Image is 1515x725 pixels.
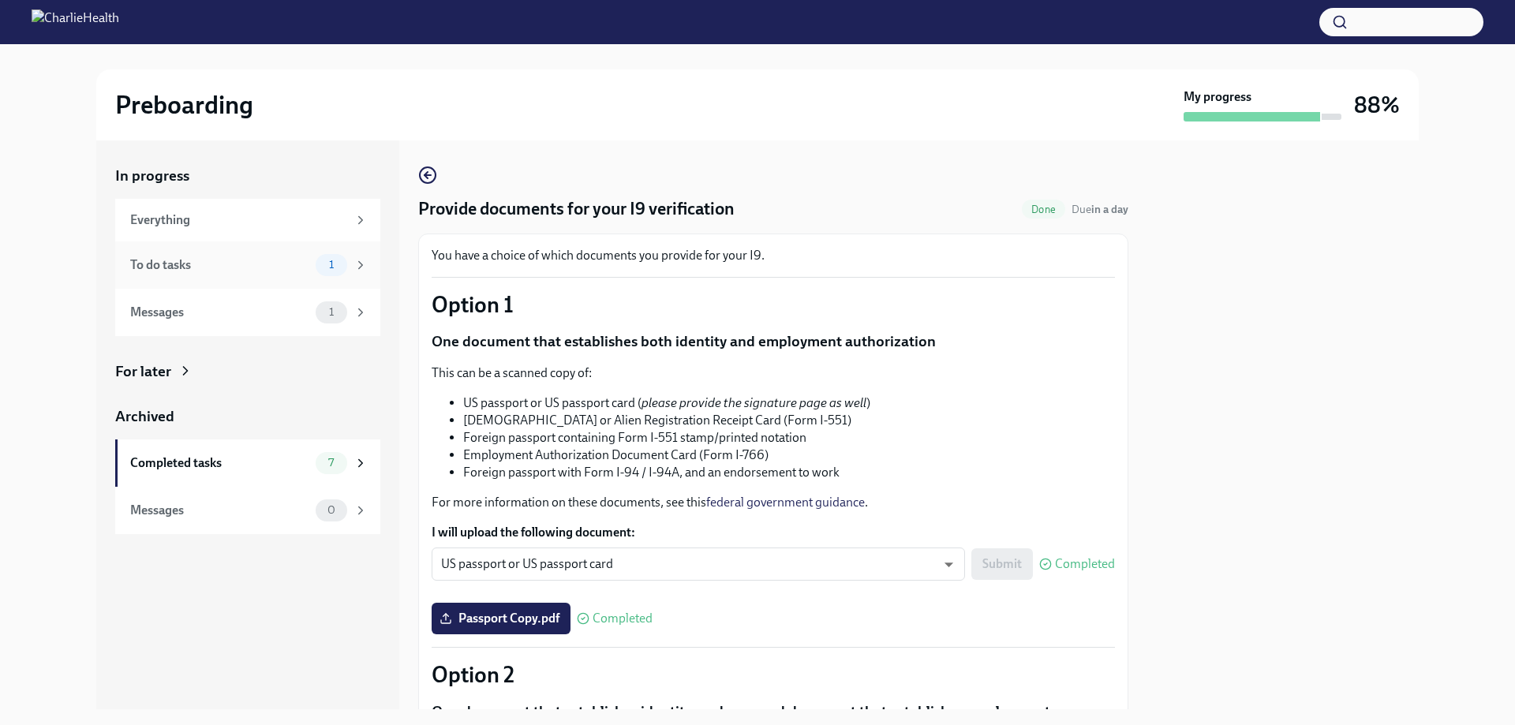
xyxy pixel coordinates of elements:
[432,247,1115,264] p: You have a choice of which documents you provide for your I9.
[1022,204,1065,215] span: Done
[130,211,347,229] div: Everything
[642,395,866,410] em: please provide the signature page as well
[443,611,559,626] span: Passport Copy.pdf
[432,494,1115,511] p: For more information on these documents, see this .
[320,306,343,318] span: 1
[1072,203,1128,216] span: Due
[1072,202,1128,217] span: September 24th, 2025 06:00
[130,304,309,321] div: Messages
[432,290,1115,319] p: Option 1
[593,612,653,625] span: Completed
[115,361,171,382] div: For later
[463,412,1115,429] li: [DEMOGRAPHIC_DATA] or Alien Registration Receipt Card (Form I-551)
[115,241,380,289] a: To do tasks1
[115,487,380,534] a: Messages0
[432,524,1115,541] label: I will upload the following document:
[432,331,1115,352] p: One document that establishes both identity and employment authorization
[319,457,343,469] span: 7
[115,166,380,186] a: In progress
[463,429,1115,447] li: Foreign passport containing Form I-551 stamp/printed notation
[463,464,1115,481] li: Foreign passport with Form I-94 / I-94A, and an endorsement to work
[432,364,1115,382] p: This can be a scanned copy of:
[1055,558,1115,570] span: Completed
[115,89,253,121] h2: Preboarding
[463,447,1115,464] li: Employment Authorization Document Card (Form I-766)
[432,603,570,634] label: Passport Copy.pdf
[463,394,1115,412] li: US passport or US passport card ( )
[418,197,735,221] h4: Provide documents for your I9 verification
[115,439,380,487] a: Completed tasks7
[1184,88,1251,106] strong: My progress
[115,199,380,241] a: Everything
[130,454,309,472] div: Completed tasks
[130,502,309,519] div: Messages
[318,504,345,516] span: 0
[1354,91,1400,119] h3: 88%
[706,495,865,510] a: federal government guidance
[320,259,343,271] span: 1
[115,361,380,382] a: For later
[1091,203,1128,216] strong: in a day
[32,9,119,35] img: CharlieHealth
[130,256,309,274] div: To do tasks
[115,406,380,427] a: Archived
[432,660,1115,689] p: Option 2
[115,289,380,336] a: Messages1
[432,547,965,581] div: US passport or US passport card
